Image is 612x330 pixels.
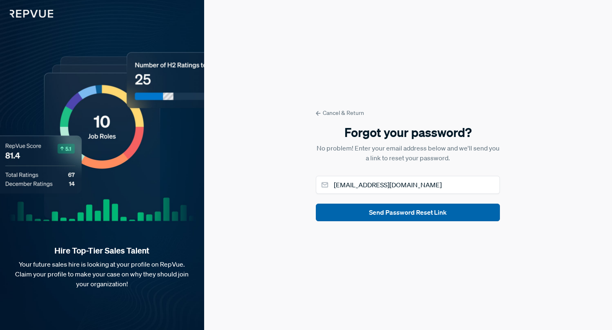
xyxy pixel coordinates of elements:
[13,245,191,256] strong: Hire Top-Tier Sales Talent
[13,259,191,289] p: Your future sales hire is looking at your profile on RepVue. Claim your profile to make your case...
[316,143,500,163] p: No problem! Enter your email address below and we'll send you a link to reset your password.
[316,204,500,221] button: Send Password Reset Link
[316,109,500,117] a: Cancel & Return
[316,176,500,194] input: Email address
[316,124,500,141] h5: Forgot your password?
